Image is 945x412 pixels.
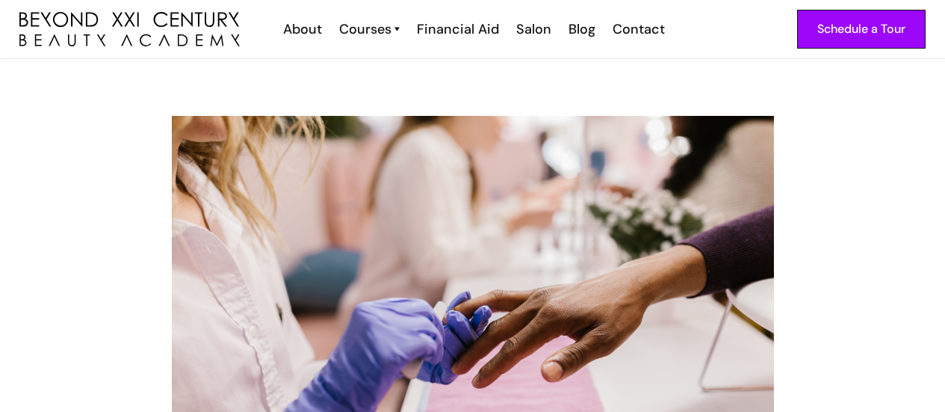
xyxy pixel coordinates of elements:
[613,19,665,39] div: Contact
[339,19,400,39] a: Courses
[797,10,926,49] a: Schedule a Tour
[417,19,499,39] div: Financial Aid
[506,19,559,39] a: Salon
[407,19,506,39] a: Financial Aid
[19,12,240,47] a: home
[339,19,391,39] div: Courses
[568,19,595,39] div: Blog
[817,19,905,39] div: Schedule a Tour
[19,12,240,47] img: beyond 21st century beauty academy logo
[559,19,603,39] a: Blog
[273,19,329,39] a: About
[516,19,551,39] div: Salon
[283,19,322,39] div: About
[603,19,672,39] a: Contact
